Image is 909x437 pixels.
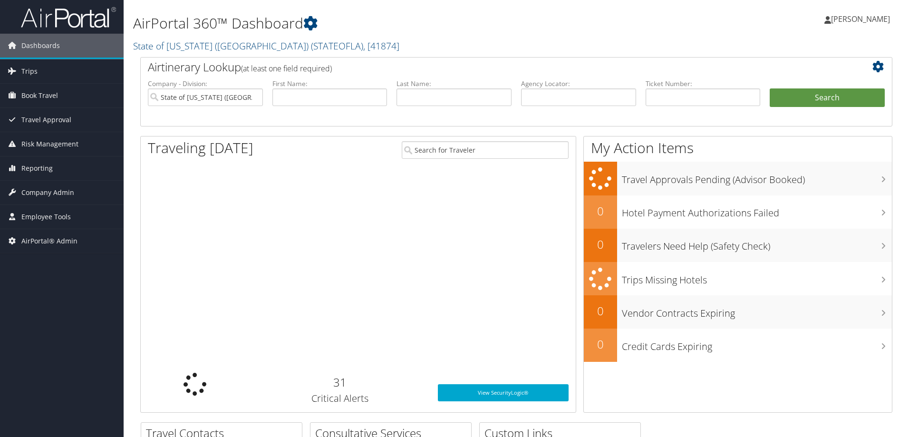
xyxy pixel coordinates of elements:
label: Ticket Number: [646,79,761,88]
a: Travel Approvals Pending (Advisor Booked) [584,162,892,195]
img: airportal-logo.png [21,6,116,29]
span: Reporting [21,156,53,180]
span: , [ 41874 ] [363,39,399,52]
h3: Travelers Need Help (Safety Check) [622,235,892,253]
input: Search for Traveler [402,141,569,159]
a: View SecurityLogic® [438,384,569,401]
h1: My Action Items [584,138,892,158]
h2: 31 [257,374,424,390]
h2: 0 [584,336,617,352]
span: Book Travel [21,84,58,107]
a: [PERSON_NAME] [824,5,899,33]
h3: Vendor Contracts Expiring [622,302,892,320]
h1: AirPortal 360™ Dashboard [133,13,644,33]
h1: Traveling [DATE] [148,138,253,158]
label: Company - Division: [148,79,263,88]
h2: 0 [584,203,617,219]
a: 0Travelers Need Help (Safety Check) [584,229,892,262]
span: Travel Approval [21,108,71,132]
span: [PERSON_NAME] [831,14,890,24]
h3: Hotel Payment Authorizations Failed [622,202,892,220]
h3: Travel Approvals Pending (Advisor Booked) [622,168,892,186]
span: Dashboards [21,34,60,58]
h2: Airtinerary Lookup [148,59,822,75]
span: Trips [21,59,38,83]
h2: 0 [584,303,617,319]
a: 0Hotel Payment Authorizations Failed [584,195,892,229]
a: Trips Missing Hotels [584,262,892,296]
h3: Critical Alerts [257,392,424,405]
h2: 0 [584,236,617,252]
a: 0Credit Cards Expiring [584,329,892,362]
button: Search [770,88,885,107]
label: Agency Locator: [521,79,636,88]
h3: Credit Cards Expiring [622,335,892,353]
label: Last Name: [396,79,512,88]
h3: Trips Missing Hotels [622,269,892,287]
a: 0Vendor Contracts Expiring [584,295,892,329]
label: First Name: [272,79,387,88]
span: Employee Tools [21,205,71,229]
span: (at least one field required) [241,63,332,74]
span: Risk Management [21,132,78,156]
a: State of [US_STATE] ([GEOGRAPHIC_DATA]) [133,39,399,52]
span: ( STATEOFLA ) [311,39,363,52]
span: Company Admin [21,181,74,204]
span: AirPortal® Admin [21,229,77,253]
